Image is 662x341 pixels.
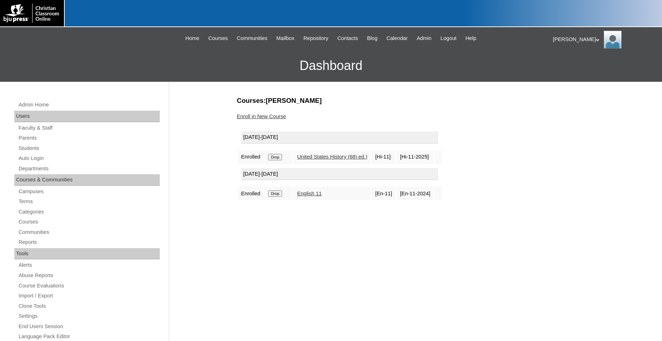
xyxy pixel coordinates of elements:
a: Departments [18,164,160,173]
a: Campuses [18,187,160,196]
div: Users [14,111,160,122]
div: Courses & Communities [14,174,160,186]
a: Import / Export [18,291,160,300]
img: Jonelle Rodriguez [604,31,622,49]
div: [DATE]-[DATE] [241,131,438,144]
a: Courses [205,34,232,42]
a: Parents [18,134,160,142]
a: Communities [233,34,271,42]
div: [PERSON_NAME] [553,31,655,49]
a: Mailbox [273,34,298,42]
a: United States History (6th ed.) [297,154,367,160]
a: End Users Session [18,322,160,331]
div: Tools [14,248,160,260]
a: Contacts [334,34,362,42]
span: Admin [417,34,432,42]
span: Contacts [337,34,358,42]
img: logo-white.png [4,4,60,23]
input: Drop [268,154,282,160]
span: Calendar [386,34,407,42]
span: Repository [303,34,328,42]
td: Enrolled [238,187,264,200]
a: Admin Home [18,100,160,109]
a: Course Evaluations [18,281,160,290]
span: Blog [367,34,377,42]
td: Enrolled [238,150,264,164]
a: Clone Tools [18,302,160,311]
input: Drop [268,190,282,197]
a: Help [462,34,480,42]
a: Repository [300,34,332,42]
a: Home [182,34,203,42]
span: Communities [237,34,267,42]
a: Communities [18,228,160,237]
a: Logout [437,34,460,42]
span: Logout [440,34,456,42]
a: Alerts [18,261,160,270]
span: Help [465,34,476,42]
a: Blog [364,34,381,42]
h3: Dashboard [4,50,658,82]
span: Courses [208,34,228,42]
a: Settings [18,312,160,321]
a: Language Pack Editor [18,332,160,341]
a: English 11 [297,191,321,196]
td: [En-11-2024] [396,187,434,200]
a: Enroll in New Course [237,114,286,119]
a: Courses [18,217,160,226]
a: Categories [18,207,160,216]
td: [Hi-11] [372,150,396,164]
a: Calendar [383,34,411,42]
a: Auto Login [18,154,160,163]
a: Terms [18,197,160,206]
td: [Hi-11-2025] [396,150,434,164]
h3: Courses:[PERSON_NAME] [237,96,591,105]
div: [DATE]-[DATE] [241,168,438,180]
span: Mailbox [276,34,295,42]
a: Abuse Reports [18,271,160,280]
td: [En-11] [372,187,396,200]
a: Students [18,144,160,153]
span: Home [186,34,199,42]
a: Admin [413,34,435,42]
a: Reports [18,238,160,247]
a: Faculty & Staff [18,124,160,132]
